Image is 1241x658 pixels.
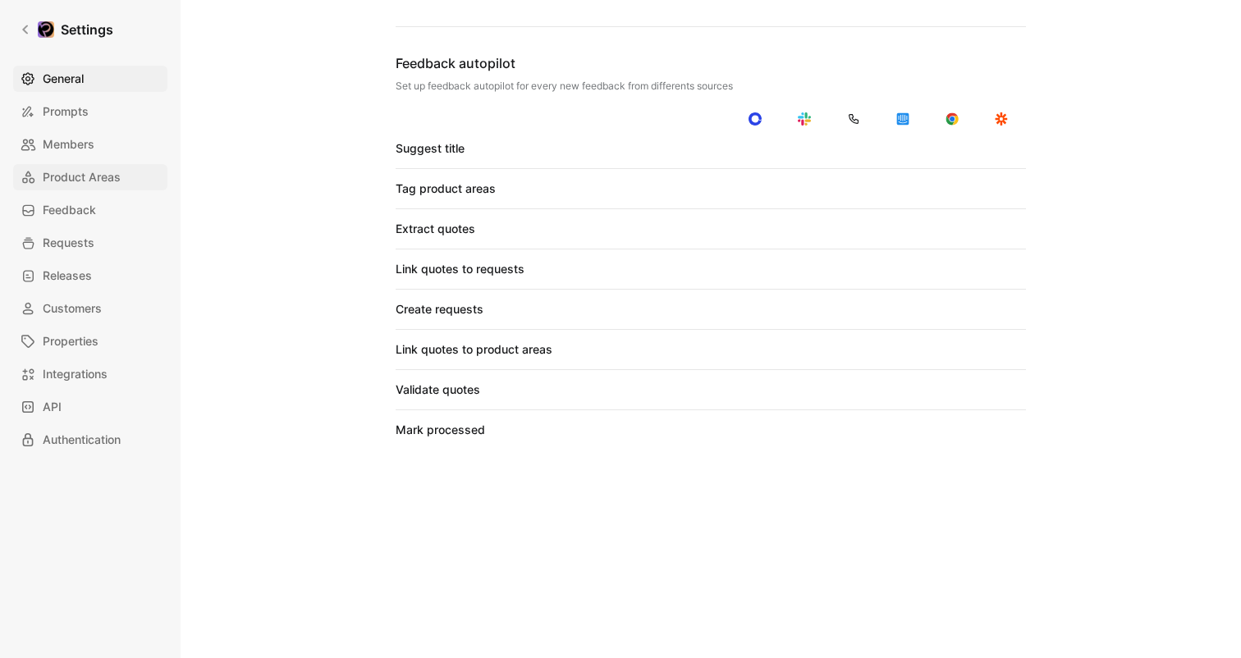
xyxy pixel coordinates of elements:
a: Prompts [13,98,167,125]
a: Settings [13,13,120,46]
span: Releases [43,266,92,286]
span: Properties [43,331,98,351]
div: Link quotes to requests [396,259,524,279]
a: Customers [13,295,167,322]
span: Customers [43,299,102,318]
div: Create requests [396,299,483,319]
a: Integrations [13,361,167,387]
div: Link quotes to product areas [396,340,552,359]
a: Authentication [13,427,167,453]
div: Tag product areas [396,179,496,199]
a: Releases [13,263,167,289]
a: Members [13,131,167,158]
a: Product Areas [13,164,167,190]
a: Feedback [13,197,167,223]
span: Prompts [43,102,89,121]
div: Suggest title [396,139,465,158]
div: Extract quotes [396,219,475,239]
span: Members [43,135,94,154]
a: Properties [13,328,167,354]
span: Integrations [43,364,108,384]
span: Requests [43,233,94,253]
span: General [43,69,84,89]
div: Mark processed [396,420,485,440]
h1: Settings [61,20,113,39]
div: Set up feedback autopilot for every new feedback from differents sources [396,80,1026,93]
span: API [43,397,62,417]
a: General [13,66,167,92]
a: API [13,394,167,420]
span: Authentication [43,430,121,450]
div: Validate quotes [396,380,480,400]
div: Feedback autopilot [396,53,1026,73]
span: Product Areas [43,167,121,187]
a: Requests [13,230,167,256]
span: Feedback [43,200,96,220]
